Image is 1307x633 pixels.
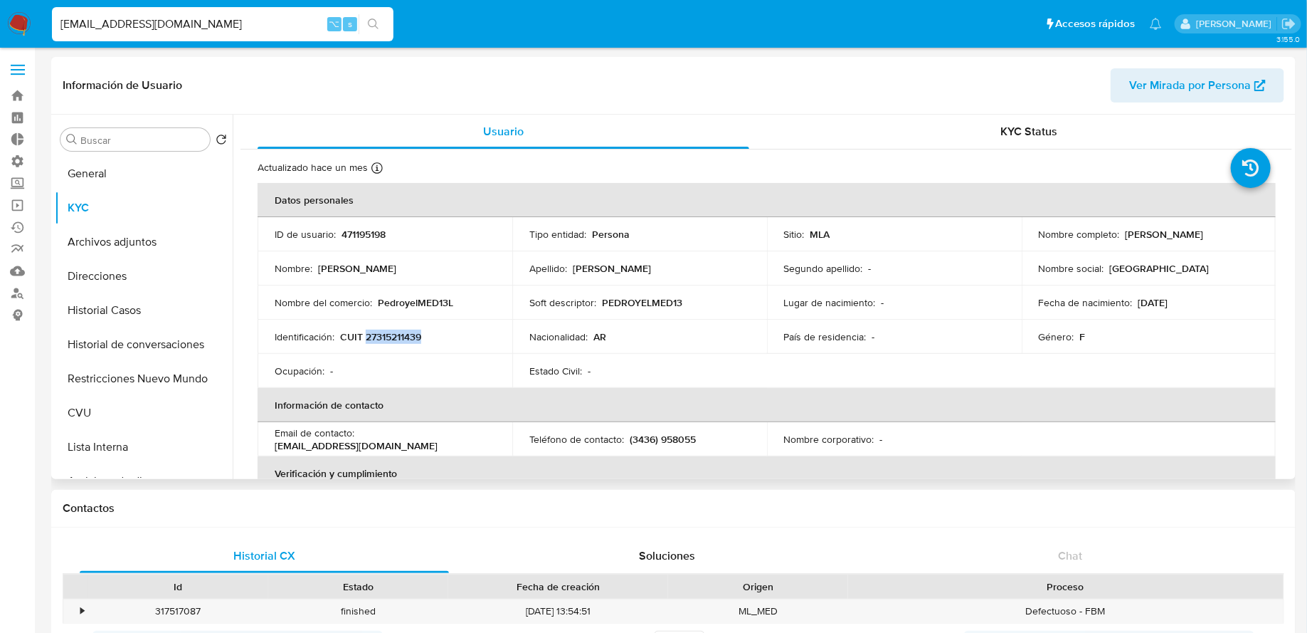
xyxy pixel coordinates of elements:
span: Accesos rápidos [1056,16,1136,31]
p: Lugar de nacimiento : [784,296,876,309]
p: País de residencia : [784,330,867,343]
p: Nombre del comercio : [275,296,372,309]
div: finished [268,600,448,623]
span: KYC Status [1001,123,1058,140]
div: Fecha de creación [458,580,658,594]
p: - [330,365,333,377]
p: PEDROYELMED13 [602,296,682,309]
span: Historial CX [233,548,295,564]
p: Nombre social : [1039,262,1104,275]
p: [PERSON_NAME] [1126,228,1204,241]
th: Datos personales [258,183,1276,217]
a: Salir [1281,16,1296,31]
p: AR [593,330,606,343]
button: CVU [55,396,233,430]
button: Restricciones Nuevo Mundo [55,362,233,396]
p: [EMAIL_ADDRESS][DOMAIN_NAME] [275,439,438,452]
div: Estado [278,580,438,594]
th: Información de contacto [258,388,1276,422]
p: Fecha de nacimiento : [1039,296,1133,309]
button: Ver Mirada por Persona [1111,68,1284,103]
p: Soft descriptor : [529,296,596,309]
div: [DATE] 13:54:51 [448,600,668,623]
a: Notificaciones [1150,18,1162,30]
p: ID de usuario : [275,228,336,241]
div: Id [98,580,258,594]
p: Género : [1039,330,1074,343]
span: Ver Mirada por Persona [1129,68,1251,103]
div: Defectuoso - FBM [848,600,1284,623]
div: Proceso [858,580,1274,594]
button: General [55,157,233,191]
p: CUIT 27315211439 [340,330,421,343]
div: ML_MED [668,600,848,623]
p: [GEOGRAPHIC_DATA] [1110,262,1210,275]
p: Segundo apellido : [784,262,863,275]
th: Verificación y cumplimiento [258,456,1276,491]
p: Apellido : [529,262,567,275]
p: - [882,296,884,309]
p: fabricio.bottalo@mercadolibre.com [1196,17,1276,31]
span: Usuario [483,123,524,140]
p: Nombre completo : [1039,228,1120,241]
h1: Información de Usuario [63,78,182,93]
p: MLA [810,228,830,241]
p: Teléfono de contacto : [529,433,624,446]
p: - [588,365,591,377]
button: Anticipos de dinero [55,464,233,498]
input: Buscar usuario o caso... [52,15,393,33]
p: PedroyelMED13L [378,296,453,309]
span: Soluciones [639,548,695,564]
button: Historial Casos [55,293,233,328]
p: Estado Civil : [529,365,582,377]
button: Historial de conversaciones [55,328,233,362]
button: Buscar [66,134,78,145]
span: Chat [1059,548,1083,564]
p: Nombre : [275,262,312,275]
button: search-icon [359,14,388,34]
p: [DATE] [1138,296,1168,309]
p: - [872,330,875,343]
p: Identificación : [275,330,334,343]
p: - [869,262,872,275]
div: Origen [678,580,838,594]
button: KYC [55,191,233,225]
p: 471195198 [342,228,386,241]
p: [PERSON_NAME] [318,262,396,275]
p: (3436) 958055 [630,433,696,446]
button: Archivos adjuntos [55,225,233,259]
p: F [1080,330,1086,343]
p: Tipo entidad : [529,228,586,241]
span: ⌥ [329,17,339,31]
h1: Contactos [63,501,1284,516]
p: Nombre corporativo : [784,433,874,446]
button: Lista Interna [55,430,233,464]
p: Email de contacto : [275,427,354,439]
p: Actualizado hace un mes [258,161,368,174]
p: [PERSON_NAME] [573,262,651,275]
div: • [80,605,84,618]
p: Persona [592,228,630,241]
p: Ocupación : [275,365,324,377]
p: - [880,433,883,446]
p: Nacionalidad : [529,330,588,343]
button: Volver al orden por defecto [216,134,227,150]
input: Buscar [80,134,204,147]
span: s [348,17,352,31]
p: Sitio : [784,228,805,241]
button: Direcciones [55,259,233,293]
div: 317517087 [88,600,268,623]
